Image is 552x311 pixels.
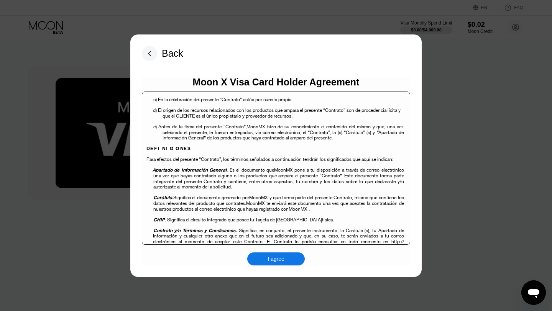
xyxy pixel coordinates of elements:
[165,216,322,223] span: . Significa el circuito integrado que posee tu Tarjeta de [GEOGRAPHIC_DATA]
[153,244,189,250] span: [DOMAIN_NAME]
[153,96,292,103] span: c) En la celebración del presente “Contrato” actúa por cuenta propia.
[153,227,237,234] span: Contrato y/o Términos y Condiciones.
[247,252,305,265] div: I agree
[153,107,401,119] span: d) El origen de los recursos relacionados con los productos que ampara el presente “Contrato” son...
[246,200,264,206] span: MoonMX
[142,46,183,61] div: Back
[333,216,334,223] span: .
[153,123,246,130] span: e) Antes de la firma del presente “Contrato”,
[173,194,249,201] span: Significa el documento generado por
[274,167,292,173] span: MoonMX
[146,156,393,162] span: Para efectos del presente “Contrato”, los términos señalados a continuación tendrán los significa...
[322,216,333,223] span: física
[521,280,546,305] iframe: Button to launch messaging window
[309,206,310,212] span: .
[153,194,404,206] span: y que forma parte del presente Contrato, mismo que contiene los datos relevantes del producto que...
[246,123,265,130] span: MoonMX
[268,255,284,262] div: I agree
[153,167,404,190] span: pone a tu disposición a través de correo electrónico una vez que hayas contratado alguno o los pr...
[153,194,173,201] span: Carátula.
[146,145,192,152] span: DEFINICIONES
[163,123,404,141] span: hizo de su conocimiento el contenido del mismo y que, una vez celebrado el presente, le fueron en...
[153,167,227,173] span: Apartado de Información General
[193,77,360,88] div: Moon X Visa Card Holder Agreement
[189,244,190,250] span: /
[162,48,183,59] div: Back
[289,206,307,212] span: MoonMX
[227,167,274,173] span: . Es el documento que
[153,227,404,245] span: Significa, en conjunto, el presente instrumento, la Carátula (s), tu Apartado de Información y cu...
[153,200,404,212] span: te enviará este documento una vez que aceptes la contratación de nuestros productos al correo ele...
[249,194,268,201] span: MoonMX
[153,216,165,223] span: CHIP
